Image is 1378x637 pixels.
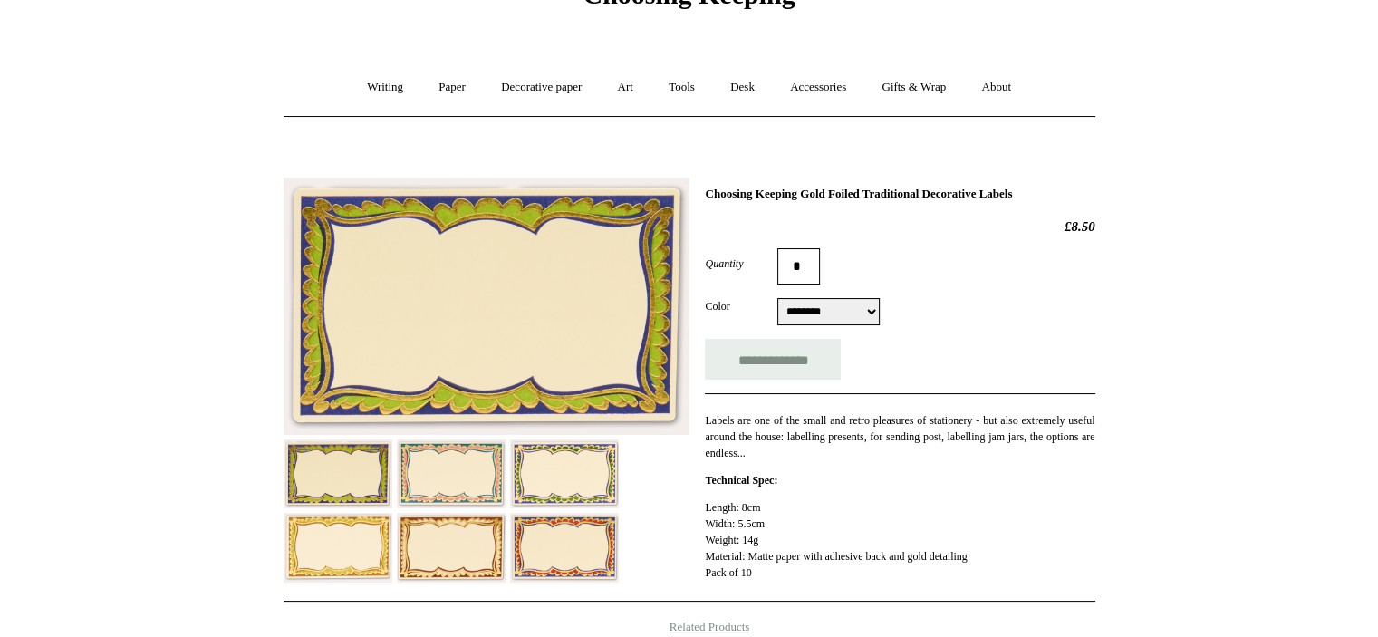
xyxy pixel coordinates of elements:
[422,63,482,111] a: Paper
[602,63,650,111] a: Art
[774,63,862,111] a: Accessories
[284,439,392,508] img: Choosing Keeping Gold Foiled Traditional Decorative Labels
[714,63,771,111] a: Desk
[397,439,506,508] img: Choosing Keeping Gold Foiled Traditional Decorative Labels
[284,513,392,582] img: Choosing Keeping Gold Foiled Traditional Decorative Labels
[705,474,777,487] strong: Technical Spec:
[705,412,1094,461] p: Labels are one of the small and retro pleasures of stationery - but also extremely useful around ...
[351,63,419,111] a: Writing
[965,63,1027,111] a: About
[705,187,1094,201] h1: Choosing Keeping Gold Foiled Traditional Decorative Labels
[652,63,711,111] a: Tools
[865,63,962,111] a: Gifts & Wrap
[705,499,1094,581] p: Length: 8cm Width: 5.5cm Weight: 14g Material: Matte paper with adhesive back and gold detailing ...
[705,298,777,314] label: Color
[236,620,1142,634] h4: Related Products
[510,513,619,582] img: Choosing Keeping Gold Foiled Traditional Decorative Labels
[510,439,619,508] img: Choosing Keeping Gold Foiled Traditional Decorative Labels
[705,218,1094,235] h2: £8.50
[705,256,777,272] label: Quantity
[485,63,598,111] a: Decorative paper
[397,513,506,583] img: Choosing Keeping Gold Foiled Traditional Decorative Labels
[284,178,689,435] img: Choosing Keeping Gold Foiled Traditional Decorative Labels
